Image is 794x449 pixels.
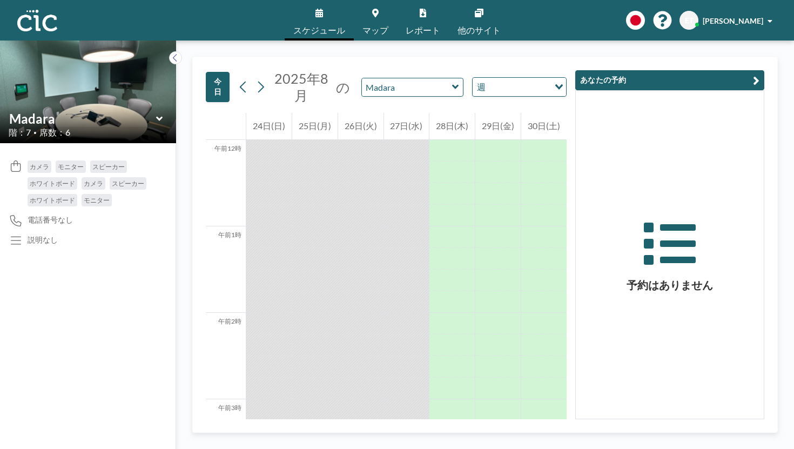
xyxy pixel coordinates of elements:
font: マップ [362,25,388,35]
font: 25日(月) [299,120,331,131]
font: 席数：6 [39,127,70,137]
font: 29日(金) [482,120,514,131]
input: オプションを検索 [489,80,548,94]
font: 午前12時 [214,144,241,152]
font: 28日(木) [436,120,468,131]
font: 2025年8月 [274,70,328,103]
font: ET [685,16,694,25]
button: 今日 [206,72,230,102]
font: 階：7 [9,127,31,137]
font: ホワイトボード [30,196,75,204]
img: 組織ロゴ [17,10,57,31]
font: 他のサイト [457,25,501,35]
font: スケジュール [293,25,345,35]
font: 週 [477,82,486,92]
button: あなたの予約 [575,70,764,90]
font: スピーカー [92,163,125,171]
font: 26日(火) [345,120,377,131]
font: スピーカー [112,179,144,187]
font: 27日(水) [390,120,422,131]
input: マダラ [362,78,452,96]
font: モニター [84,196,110,204]
font: あなたの予約 [580,75,627,84]
font: 今日 [214,77,221,96]
input: マダラ [9,111,156,126]
font: • [33,129,37,136]
font: 午前1時 [218,231,241,239]
div: オプションを検索 [473,78,566,96]
font: 電話番号なし [28,215,73,224]
font: 30日(土) [528,120,560,131]
font: 午前2時 [218,317,241,325]
font: レポート [406,25,440,35]
font: 午前3時 [218,404,241,412]
font: の [336,79,350,95]
font: カメラ [84,179,103,187]
font: 予約はありません [627,278,713,291]
font: 24日(日) [253,120,285,131]
font: カメラ [30,163,49,171]
font: ホワイトボード [30,179,75,187]
font: モニター [58,163,84,171]
font: 説明なし [28,235,58,244]
font: [PERSON_NAME] [703,16,763,25]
